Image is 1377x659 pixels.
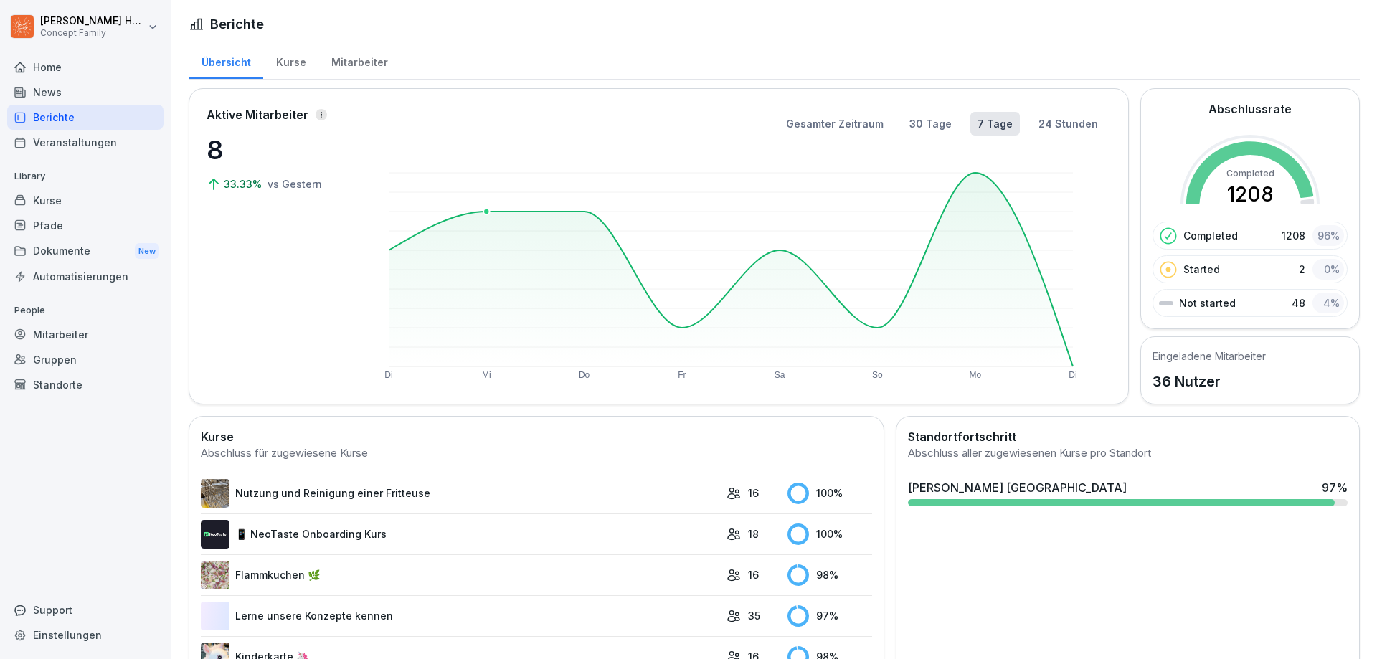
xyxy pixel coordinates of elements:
[482,370,491,380] text: Mi
[7,597,164,622] div: Support
[201,520,719,549] a: 📱 NeoTaste Onboarding Kurs
[7,213,164,238] a: Pfade
[7,80,164,105] a: News
[908,479,1127,496] div: [PERSON_NAME] [GEOGRAPHIC_DATA]
[201,602,719,630] a: Lerne unsere Konzepte kennen
[787,564,872,586] div: 98 %
[1031,112,1105,136] button: 24 Stunden
[970,112,1020,136] button: 7 Tage
[7,130,164,155] a: Veranstaltungen
[201,428,872,445] h2: Kurse
[207,106,308,123] p: Aktive Mitarbeiter
[7,165,164,188] p: Library
[1153,349,1266,364] h5: Eingeladene Mitarbeiter
[201,479,719,508] a: Nutzung und Reinigung einer Fritteuse
[1069,370,1076,380] text: Di
[902,112,959,136] button: 30 Tage
[207,131,350,169] p: 8
[1153,371,1266,392] p: 36 Nutzer
[787,605,872,627] div: 97 %
[908,428,1348,445] h2: Standortfortschritt
[7,299,164,322] p: People
[7,238,164,265] a: DokumenteNew
[1312,293,1344,313] div: 4 %
[263,42,318,79] a: Kurse
[579,370,590,380] text: Do
[7,238,164,265] div: Dokumente
[7,54,164,80] a: Home
[201,445,872,462] div: Abschluss für zugewiesene Kurse
[40,28,145,38] p: Concept Family
[201,479,229,508] img: b2msvuojt3s6egexuweix326.png
[40,15,145,27] p: [PERSON_NAME] Huttarsch
[902,473,1353,512] a: [PERSON_NAME] [GEOGRAPHIC_DATA]97%
[7,622,164,648] a: Einstellungen
[210,14,264,34] h1: Berichte
[775,370,785,380] text: Sa
[748,485,759,501] p: 16
[318,42,400,79] a: Mitarbeiter
[787,483,872,504] div: 100 %
[1183,228,1238,243] p: Completed
[7,264,164,289] a: Automatisierungen
[1292,295,1305,310] p: 48
[189,42,263,79] a: Übersicht
[135,243,159,260] div: New
[1179,295,1236,310] p: Not started
[201,520,229,549] img: wogpw1ad3b6xttwx9rgsg3h8.png
[678,370,686,380] text: Fr
[872,370,883,380] text: So
[201,561,229,589] img: jb643umo8xb48cipqni77y3i.png
[7,372,164,397] a: Standorte
[268,176,322,191] p: vs Gestern
[1208,100,1292,118] h2: Abschlussrate
[748,567,759,582] p: 16
[779,112,891,136] button: Gesamter Zeitraum
[1322,479,1348,496] div: 97 %
[224,176,265,191] p: 33.33%
[1282,228,1305,243] p: 1208
[201,561,719,589] a: Flammkuchen 🌿
[969,370,981,380] text: Mo
[7,105,164,130] a: Berichte
[1312,259,1344,280] div: 0 %
[7,188,164,213] a: Kurse
[7,322,164,347] a: Mitarbeiter
[787,523,872,545] div: 100 %
[384,370,392,380] text: Di
[1183,262,1220,277] p: Started
[748,526,759,541] p: 18
[1312,225,1344,246] div: 96 %
[908,445,1348,462] div: Abschluss aller zugewiesenen Kurse pro Standort
[748,608,760,623] p: 35
[7,347,164,372] a: Gruppen
[1299,262,1305,277] p: 2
